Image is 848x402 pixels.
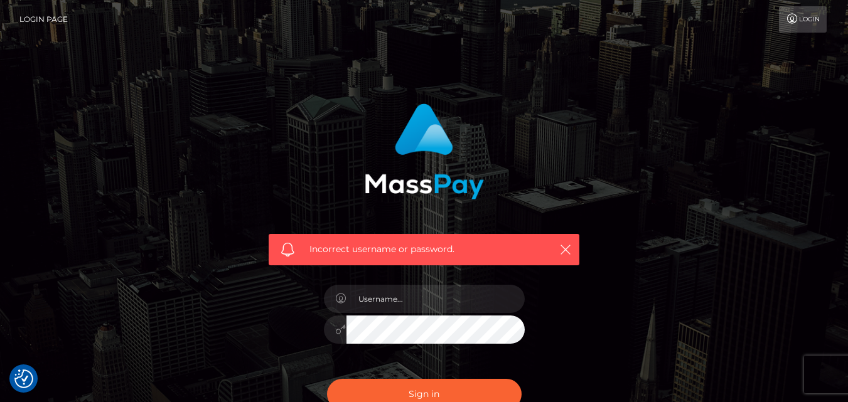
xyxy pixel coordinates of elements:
img: Revisit consent button [14,369,33,388]
span: Incorrect username or password. [309,243,539,256]
a: Login Page [19,6,68,33]
a: Login [779,6,827,33]
img: MassPay Login [365,103,484,199]
button: Consent Preferences [14,369,33,388]
input: Username... [346,285,525,313]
